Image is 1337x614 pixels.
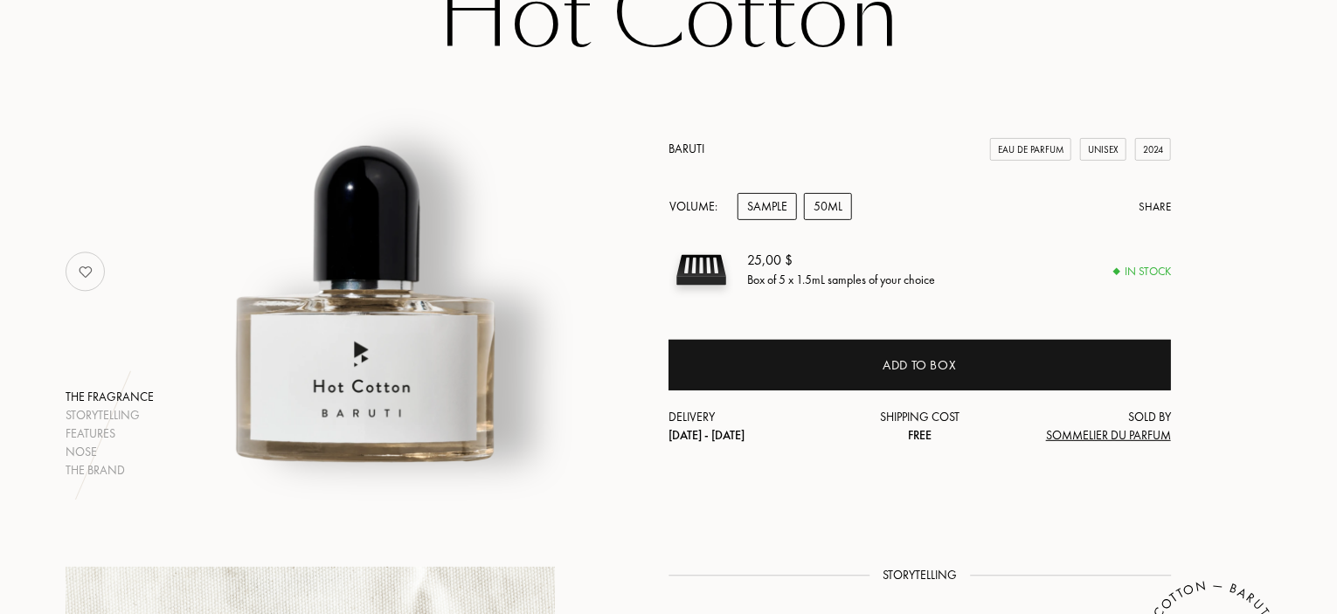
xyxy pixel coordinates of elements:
a: Baruti [668,141,704,156]
div: Features [66,424,154,443]
div: 25,00 $ [747,251,935,272]
div: 50mL [804,193,852,220]
div: Sold by [1003,408,1171,445]
div: Storytelling [66,406,154,424]
img: sample box [668,238,734,303]
div: Box of 5 x 1.5mL samples of your choice [747,272,935,290]
img: Hot Cotton Baruti [151,47,584,479]
div: Shipping cost [836,408,1004,445]
div: Eau de Parfum [990,138,1071,162]
span: Free [908,427,932,443]
div: Share [1139,198,1171,216]
div: 2024 [1135,138,1171,162]
div: Sample [738,193,797,220]
span: Sommelier du Parfum [1046,427,1171,443]
span: [DATE] - [DATE] [668,427,745,443]
div: Nose [66,443,154,461]
div: The brand [66,461,154,479]
div: In stock [1114,263,1171,280]
img: no_like_p.png [68,254,103,289]
div: The fragrance [66,388,154,406]
div: Unisex [1080,138,1126,162]
div: Volume: [668,193,727,220]
div: Delivery [668,408,836,445]
div: Add to box [883,355,957,376]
